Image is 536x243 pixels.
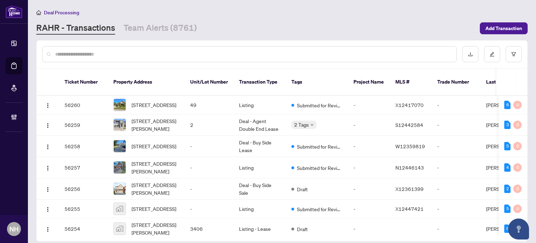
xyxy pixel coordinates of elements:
[513,185,522,193] div: 0
[114,223,126,235] img: thumbnail-img
[513,101,522,109] div: 0
[42,141,53,152] button: Logo
[108,69,185,96] th: Property Address
[286,69,348,96] th: Tags
[432,178,481,200] td: -
[390,69,432,96] th: MLS #
[348,114,390,136] td: -
[504,163,511,172] div: 4
[114,140,126,152] img: thumbnail-img
[132,221,179,236] span: [STREET_ADDRESS][PERSON_NAME]
[508,219,529,240] button: Open asap
[233,157,286,178] td: Listing
[432,114,481,136] td: -
[395,164,424,171] span: N12446143
[481,114,533,136] td: [PERSON_NAME]
[36,22,115,35] a: RAHR - Transactions
[42,203,53,214] button: Logo
[42,119,53,130] button: Logo
[310,123,314,127] span: down
[45,123,51,128] img: Logo
[511,52,516,57] span: filter
[348,200,390,218] td: -
[132,117,179,133] span: [STREET_ADDRESS][PERSON_NAME]
[114,119,126,131] img: thumbnail-img
[45,207,51,212] img: Logo
[504,224,511,233] div: 6
[395,143,425,149] span: W12359819
[481,96,533,114] td: [PERSON_NAME]
[504,121,511,129] div: 3
[44,9,79,16] span: Deal Processing
[132,142,176,150] span: [STREET_ADDRESS]
[432,218,481,240] td: -
[233,114,286,136] td: Deal - Agent Double End Lease
[9,224,18,234] span: NH
[233,178,286,200] td: Deal - Buy Side Sale
[481,218,533,240] td: [PERSON_NAME]
[294,121,309,129] span: 2 Tags
[59,96,108,114] td: 56260
[481,136,533,157] td: [PERSON_NAME]
[132,205,176,213] span: [STREET_ADDRESS]
[490,52,494,57] span: edit
[45,144,51,150] img: Logo
[185,69,233,96] th: Unit/Lot Number
[42,99,53,110] button: Logo
[233,218,286,240] td: Listing - Lease
[59,200,108,218] td: 56255
[45,103,51,108] img: Logo
[132,181,179,196] span: [STREET_ADDRESS][PERSON_NAME]
[297,143,342,150] span: Submitted for Review
[504,205,511,213] div: 5
[481,69,533,96] th: Last Updated By
[395,122,423,128] span: S12442584
[59,218,108,240] td: 56254
[114,183,126,195] img: thumbnail-img
[132,101,176,109] span: [STREET_ADDRESS]
[297,164,342,172] span: Submitted for Review
[506,46,522,62] button: filter
[513,142,522,150] div: 0
[513,121,522,129] div: 0
[481,178,533,200] td: [PERSON_NAME]
[45,227,51,232] img: Logo
[504,142,511,150] div: 5
[481,157,533,178] td: [PERSON_NAME]
[348,136,390,157] td: -
[513,205,522,213] div: 0
[432,96,481,114] td: -
[233,200,286,218] td: Listing
[485,23,522,34] span: Add Transaction
[114,203,126,215] img: thumbnail-img
[233,69,286,96] th: Transaction Type
[42,183,53,194] button: Logo
[42,162,53,173] button: Logo
[36,10,41,15] span: home
[124,22,197,35] a: Team Alerts (8761)
[114,162,126,173] img: thumbnail-img
[297,101,342,109] span: Submitted for Review
[59,114,108,136] td: 56259
[45,165,51,171] img: Logo
[395,102,424,108] span: X12417070
[59,136,108,157] td: 56258
[45,187,51,192] img: Logo
[297,205,342,213] span: Submitted for Review
[348,218,390,240] td: -
[42,223,53,234] button: Logo
[297,185,308,193] span: Draft
[504,185,511,193] div: 2
[59,69,108,96] th: Ticket Number
[432,69,481,96] th: Trade Number
[513,163,522,172] div: 0
[395,206,424,212] span: X12447421
[395,186,424,192] span: X12361399
[185,178,233,200] td: -
[480,22,528,34] button: Add Transaction
[432,157,481,178] td: -
[348,96,390,114] td: -
[185,218,233,240] td: 3406
[481,200,533,218] td: [PERSON_NAME]
[297,225,308,233] span: Draft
